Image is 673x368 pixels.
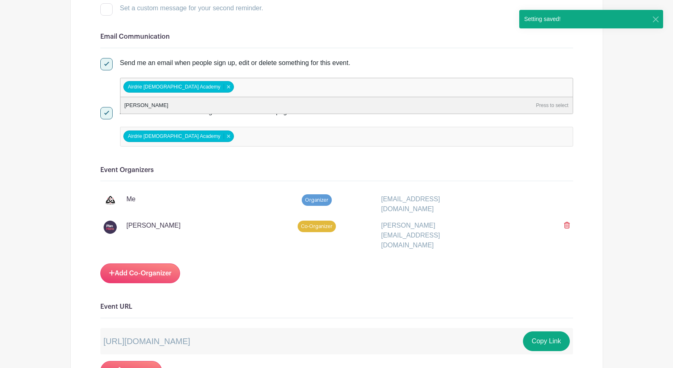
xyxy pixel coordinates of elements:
span: Organizer [302,194,332,206]
button: Close [651,15,660,23]
div: Airdrie [DEMOGRAPHIC_DATA] Academy [123,130,234,142]
img: PH-Logo-Circle-Centered-Purple.jpg [104,221,117,234]
input: false [236,82,239,93]
a: Set a custom message for your second reminder. [100,5,264,12]
div: Setting saved! [519,10,566,28]
div: [PERSON_NAME][EMAIL_ADDRESS][DOMAIN_NAME] [376,221,495,250]
button: Copy Link [523,331,569,351]
button: Remove item: '173297' [224,84,233,90]
div: Send me an email when people sign up, edit or delete something for this event. [120,58,573,68]
div: Set a custom message for your second reminder. [120,3,264,13]
h6: Event URL [100,303,573,311]
div: Airdrie [DEMOGRAPHIC_DATA] Academy [123,81,234,93]
p: Me [127,194,136,204]
a: Add Co-Organizer [100,263,180,283]
span: Co-Organizer [298,221,336,232]
div: [PERSON_NAME] [120,97,573,114]
div: [EMAIL_ADDRESS][DOMAIN_NAME] [376,194,495,214]
img: aca-320x320.png [104,194,117,207]
h6: Event Organizers [100,166,573,174]
button: Remove item: '173297' [224,133,233,139]
p: [PERSON_NAME] [127,221,181,231]
input: false [236,130,308,142]
p: [URL][DOMAIN_NAME] [104,335,190,347]
h6: Email Communication [100,33,573,41]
